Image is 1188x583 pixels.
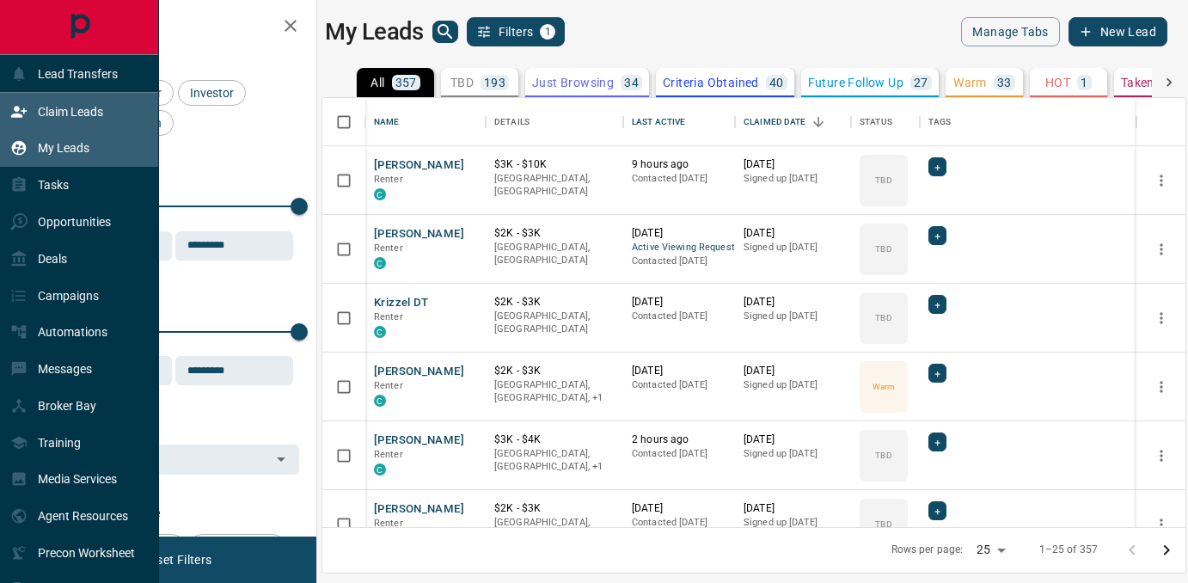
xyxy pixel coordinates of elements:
div: Status [851,98,920,146]
button: more [1148,168,1174,193]
span: Renter [374,380,403,391]
button: Sort [806,110,830,134]
button: [PERSON_NAME] [374,226,464,242]
p: 2 hours ago [632,433,726,447]
div: Status [860,98,892,146]
span: Renter [374,518,403,529]
div: condos.ca [374,326,386,338]
div: Tags [928,98,952,146]
button: more [1148,374,1174,400]
div: condos.ca [374,395,386,407]
p: [DATE] [744,364,842,378]
p: TBD [875,518,891,531]
p: [DATE] [744,157,842,172]
span: + [934,502,940,519]
p: Just Browsing [532,77,614,89]
span: Renter [374,449,403,460]
div: Claimed Date [735,98,851,146]
span: Active Viewing Request [632,241,726,255]
div: Tags [920,98,1136,146]
p: 193 [484,77,505,89]
h2: Filters [55,17,299,38]
span: Renter [374,311,403,322]
p: Future Follow Up [808,77,903,89]
button: Krizzel DT [374,295,429,311]
p: TBD [450,77,474,89]
p: [DATE] [744,433,842,447]
button: [PERSON_NAME] [374,157,464,174]
button: more [1148,512,1174,537]
button: Open [269,447,293,471]
div: Details [494,98,530,146]
button: [PERSON_NAME] [374,364,464,380]
p: $2K - $3K [494,501,615,516]
div: Investor [178,80,246,106]
span: 1 [542,26,554,38]
p: Warm [873,380,895,393]
p: TBD [875,311,891,324]
button: New Lead [1069,17,1167,46]
p: Signed up [DATE] [744,241,842,255]
p: 9 hours ago [632,157,726,172]
p: $3K - $10K [494,157,615,172]
p: Contacted [DATE] [632,310,726,323]
p: Signed up [DATE] [744,310,842,323]
p: 27 [914,77,928,89]
p: [GEOGRAPHIC_DATA], [GEOGRAPHIC_DATA] [494,172,615,199]
div: Name [374,98,400,146]
p: [GEOGRAPHIC_DATA], [GEOGRAPHIC_DATA] [494,310,615,336]
p: [DATE] [744,226,842,241]
span: + [934,296,940,313]
div: condos.ca [374,257,386,269]
div: + [928,364,946,383]
p: Criteria Obtained [663,77,759,89]
div: + [928,295,946,314]
p: $3K - $4K [494,433,615,447]
p: Contacted [DATE] [632,378,726,392]
p: [DATE] [744,295,842,310]
div: condos.ca [374,188,386,200]
div: 25 [970,537,1011,562]
p: [DATE] [632,226,726,241]
button: more [1148,305,1174,331]
div: Name [365,98,486,146]
p: [GEOGRAPHIC_DATA], [GEOGRAPHIC_DATA] [494,241,615,267]
p: [DATE] [632,364,726,378]
p: $2K - $3K [494,226,615,241]
p: 40 [769,77,784,89]
div: + [928,501,946,520]
button: more [1148,443,1174,469]
div: Details [486,98,623,146]
span: + [934,227,940,244]
p: Contacted [DATE] [632,516,726,530]
p: Markham [494,378,615,405]
p: Warm [953,77,987,89]
p: $2K - $3K [494,295,615,310]
div: + [928,157,946,176]
p: Signed up [DATE] [744,447,842,461]
p: HOT [1045,77,1070,89]
span: Renter [374,174,403,185]
p: TBD [875,242,891,255]
button: [PERSON_NAME] [374,433,464,449]
p: Signed up [DATE] [744,516,842,530]
p: Signed up [DATE] [744,172,842,186]
button: Manage Tabs [961,17,1059,46]
h1: My Leads [325,18,424,46]
p: All [370,77,384,89]
span: Investor [184,86,240,100]
span: + [934,365,940,382]
p: [DATE] [744,501,842,516]
button: Go to next page [1149,533,1184,568]
button: Reset Filters [131,545,223,574]
p: TBD [875,449,891,462]
span: + [934,433,940,451]
div: Claimed Date [744,98,806,146]
button: [PERSON_NAME] [374,501,464,518]
p: $2K - $3K [494,364,615,378]
p: Contacted [DATE] [632,255,726,268]
div: condos.ca [374,463,386,476]
button: more [1148,236,1174,262]
p: Rows per page: [891,543,964,557]
div: + [928,433,946,451]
